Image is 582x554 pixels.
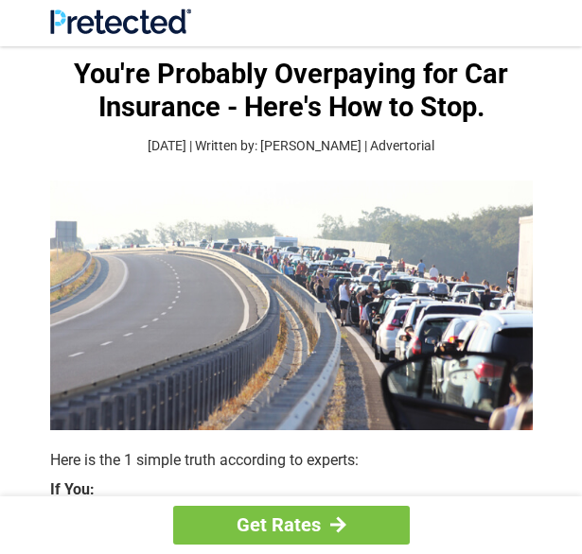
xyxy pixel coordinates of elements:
p: Here is the 1 simple truth according to experts: [50,449,533,473]
strong: If You: [50,482,533,497]
p: [DATE] | Written by: [PERSON_NAME] | Advertorial [50,136,533,157]
a: Get Rates [173,506,410,545]
h1: You're Probably Overpaying for Car Insurance - Here's How to Stop. [50,58,533,125]
a: Site Logo [50,20,191,38]
img: Site Logo [50,9,191,34]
